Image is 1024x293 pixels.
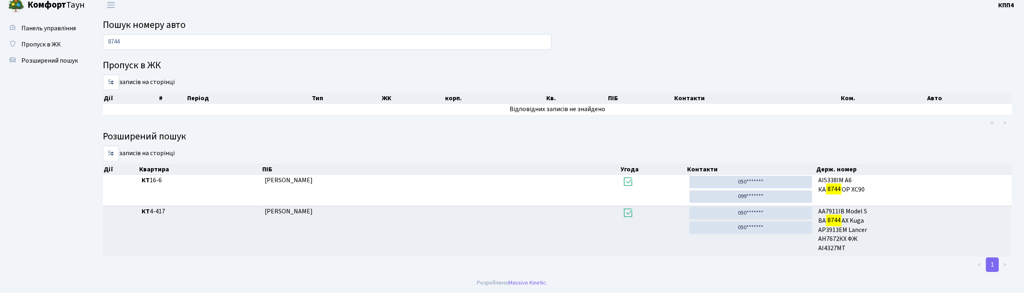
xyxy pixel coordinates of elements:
[986,257,999,272] a: 1
[103,93,158,104] th: Дії
[926,93,1012,104] th: Авто
[999,0,1014,10] a: КПП4
[673,93,840,104] th: Контакти
[508,278,546,287] a: Massive Kinetic
[103,164,138,175] th: Дії
[142,176,258,185] span: 16-6
[103,131,1012,143] h4: Розширений пошук
[103,75,119,90] select: записів на сторінці
[142,207,258,216] span: 4-417
[826,215,842,226] mark: 8744
[620,164,687,175] th: Угода
[607,93,673,104] th: ПІБ
[103,60,1012,72] h4: Пропуск в ЖК
[4,36,85,53] a: Пропуск в ЖК
[999,1,1014,10] b: КПП4
[265,176,313,185] span: [PERSON_NAME]
[815,164,1012,175] th: Держ. номер
[21,40,61,49] span: Пропуск в ЖК
[103,18,186,32] span: Пошук номеру авто
[311,93,381,104] th: Тип
[477,278,547,287] div: Розроблено .
[186,93,311,104] th: Період
[444,93,545,104] th: корп.
[265,207,313,216] span: [PERSON_NAME]
[158,93,186,104] th: #
[138,164,261,175] th: Квартира
[103,104,1012,115] td: Відповідних записів не знайдено
[103,146,119,161] select: записів на сторінці
[840,93,927,104] th: Ком.
[21,24,76,33] span: Панель управління
[103,75,175,90] label: записів на сторінці
[819,176,1009,194] span: АІ5338ІМ A6 КА ОР XC90
[4,20,85,36] a: Панель управління
[819,207,1009,253] span: АА7911IB Model S ВА АХ Kuga AP3913EM Lancer АН7672КХ ФЖ AI4327MT
[142,176,150,185] b: КТ
[4,53,85,69] a: Розширений пошук
[261,164,620,175] th: ПІБ
[687,164,816,175] th: Контакти
[826,183,842,195] mark: 8744
[21,56,78,65] span: Розширений пошук
[381,93,444,104] th: ЖК
[103,34,552,50] input: Пошук
[545,93,607,104] th: Кв.
[103,146,175,161] label: записів на сторінці
[142,207,150,216] b: КТ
